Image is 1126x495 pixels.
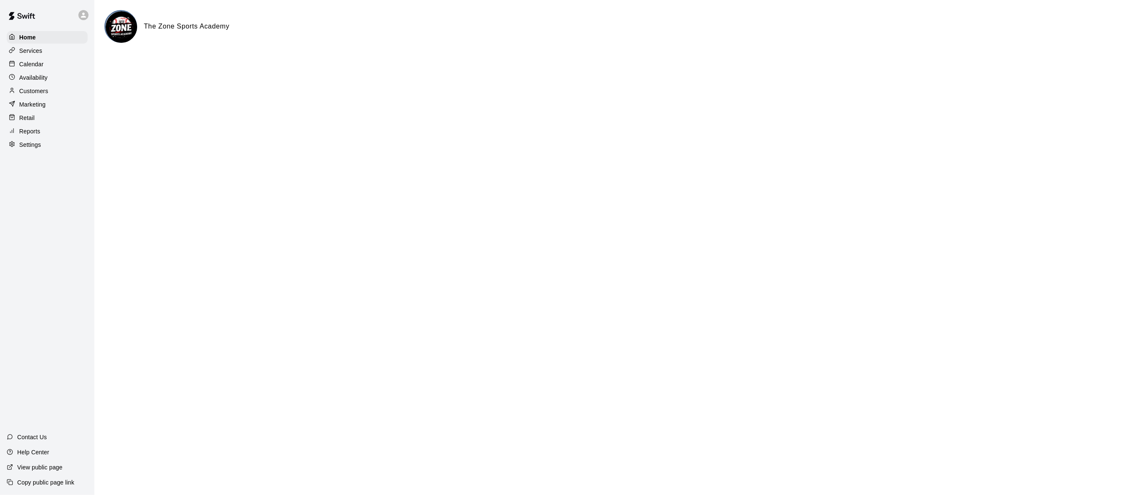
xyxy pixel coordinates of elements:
[19,100,46,109] p: Marketing
[19,73,48,82] p: Availability
[19,60,44,68] p: Calendar
[19,141,41,149] p: Settings
[19,47,42,55] p: Services
[19,33,36,42] p: Home
[7,44,88,57] a: Services
[19,127,40,135] p: Reports
[7,85,88,97] a: Customers
[7,112,88,124] a: Retail
[17,478,74,487] p: Copy public page link
[7,125,88,138] a: Reports
[7,58,88,70] a: Calendar
[19,114,35,122] p: Retail
[17,463,62,472] p: View public page
[144,21,229,32] h6: The Zone Sports Academy
[7,31,88,44] a: Home
[106,11,137,43] img: The Zone Sports Academy logo
[7,138,88,151] a: Settings
[17,448,49,456] p: Help Center
[17,433,47,441] p: Contact Us
[7,71,88,84] a: Availability
[19,87,48,95] p: Customers
[7,98,88,111] a: Marketing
